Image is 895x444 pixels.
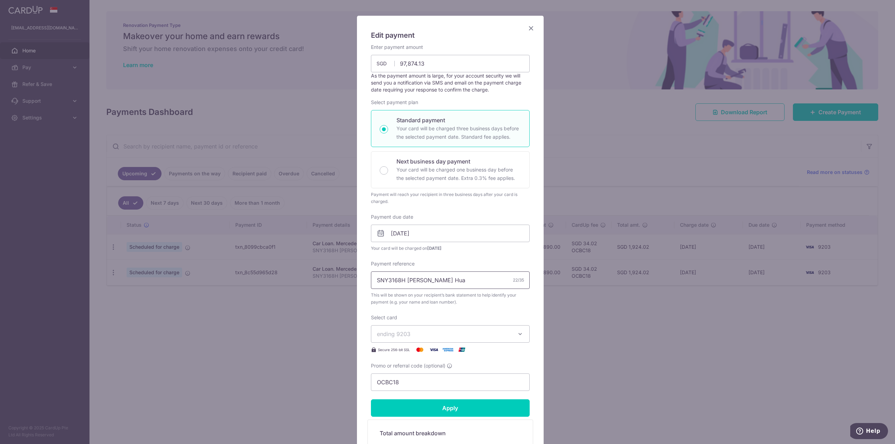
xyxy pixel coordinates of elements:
[396,157,521,166] p: Next business day payment
[371,292,530,306] span: This will be shown on your recipient’s bank statement to help identify your payment (e.g. your na...
[455,345,469,354] img: UnionPay
[371,399,530,417] input: Apply
[427,345,441,354] img: Visa
[427,246,442,251] span: [DATE]
[377,330,410,337] span: ending 9203
[396,124,521,141] p: Your card will be charged three business days before the selected payment date. Standard fee appl...
[371,99,418,106] label: Select payment plan
[441,345,455,354] img: American Express
[527,24,535,32] button: Close
[371,191,530,205] div: Payment will reach your recipient in three business days after your card is charged.
[371,55,530,72] input: 0.00
[371,72,530,93] div: As the payment amount is large, for your account security we will send you a notification via SMS...
[371,213,413,220] label: Payment due date
[371,314,397,321] label: Select card
[396,166,521,182] p: Your card will be charged one business day before the selected payment date. Extra 0.3% fee applies.
[378,347,410,352] span: Secure 256-bit SSL
[371,245,530,252] span: Your card will be charged on
[380,429,521,437] h5: Total amount breakdown
[371,362,445,369] span: Promo or referral code (optional)
[371,260,415,267] label: Payment reference
[377,60,395,67] span: SGD
[371,225,530,242] input: DD / MM / YYYY
[371,44,423,51] label: Enter payment amount
[413,345,427,354] img: Mastercard
[513,277,524,284] div: 22/35
[371,30,530,41] h5: Edit payment
[371,325,530,343] button: ending 9203
[396,116,521,124] p: Standard payment
[850,423,888,441] iframe: Opens a widget where you can find more information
